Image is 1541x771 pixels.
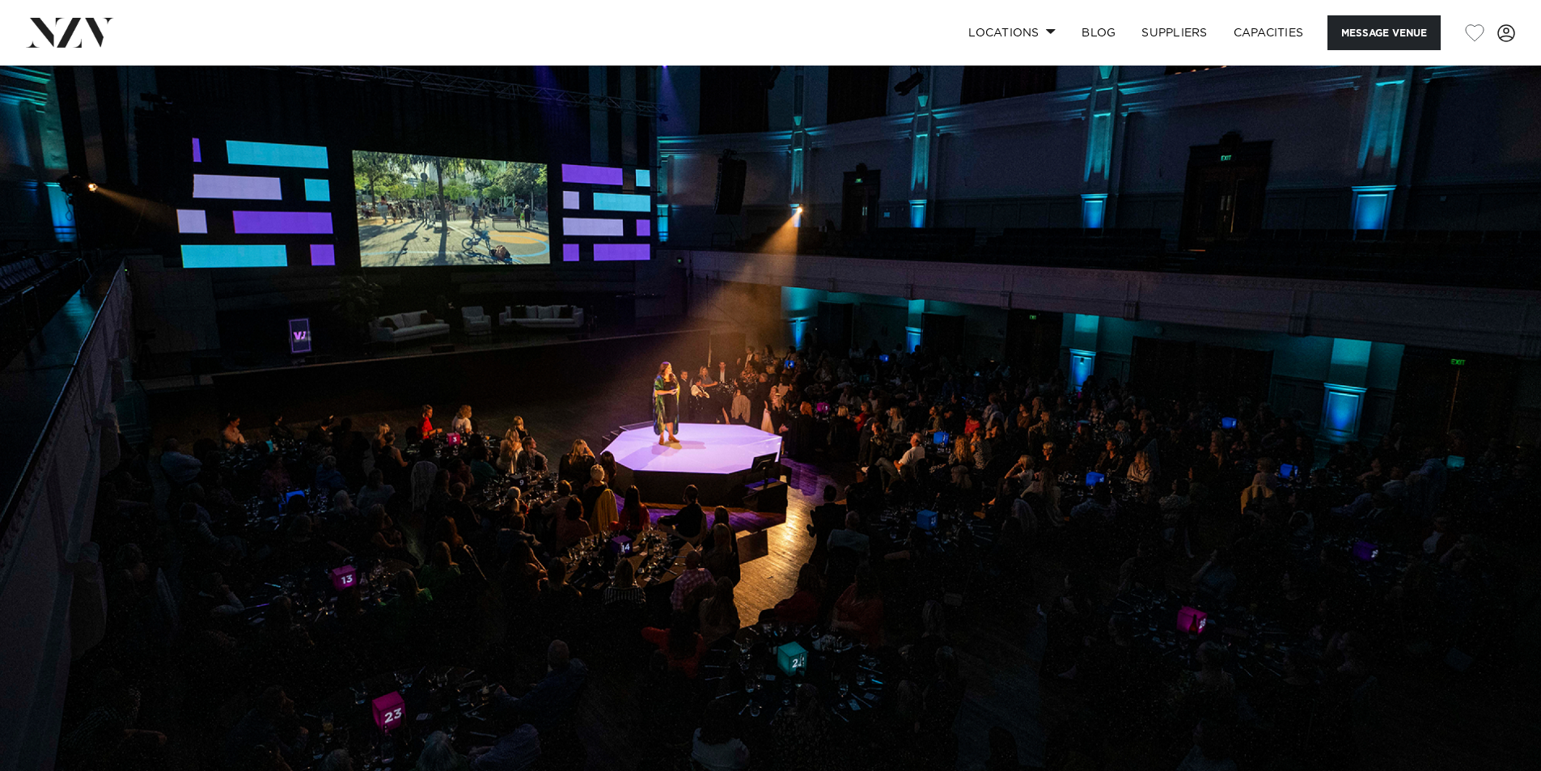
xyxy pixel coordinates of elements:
a: Capacities [1221,15,1317,50]
button: Message Venue [1327,15,1441,50]
a: Locations [955,15,1069,50]
a: BLOG [1069,15,1128,50]
a: SUPPLIERS [1128,15,1220,50]
img: nzv-logo.png [26,18,114,47]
